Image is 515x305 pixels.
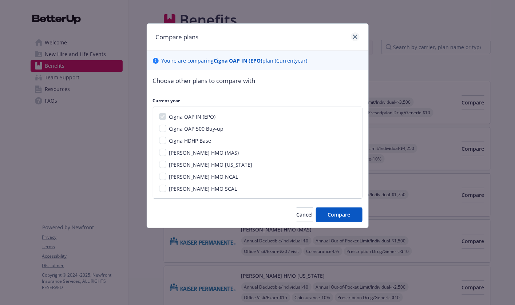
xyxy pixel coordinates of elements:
[169,173,238,180] span: [PERSON_NAME] HMO NCAL
[162,57,308,64] p: You ' re are comparing plan ( Current year)
[316,207,363,222] button: Compare
[328,211,350,218] span: Compare
[351,32,360,41] a: close
[169,125,224,132] span: Cigna OAP 500 Buy-up
[169,149,239,156] span: [PERSON_NAME] HMO (MAS)
[153,98,363,104] p: Current year
[169,113,216,120] span: Cigna OAP IN (EPO)
[169,185,237,192] span: [PERSON_NAME] HMO SCAL
[297,207,313,222] button: Cancel
[153,76,363,86] p: Choose other plans to compare with
[156,32,199,42] h1: Compare plans
[169,137,211,144] span: Cigna HDHP Base
[297,211,313,218] span: Cancel
[169,161,253,168] span: [PERSON_NAME] HMO [US_STATE]
[214,57,263,64] b: Cigna OAP IN (EPO)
